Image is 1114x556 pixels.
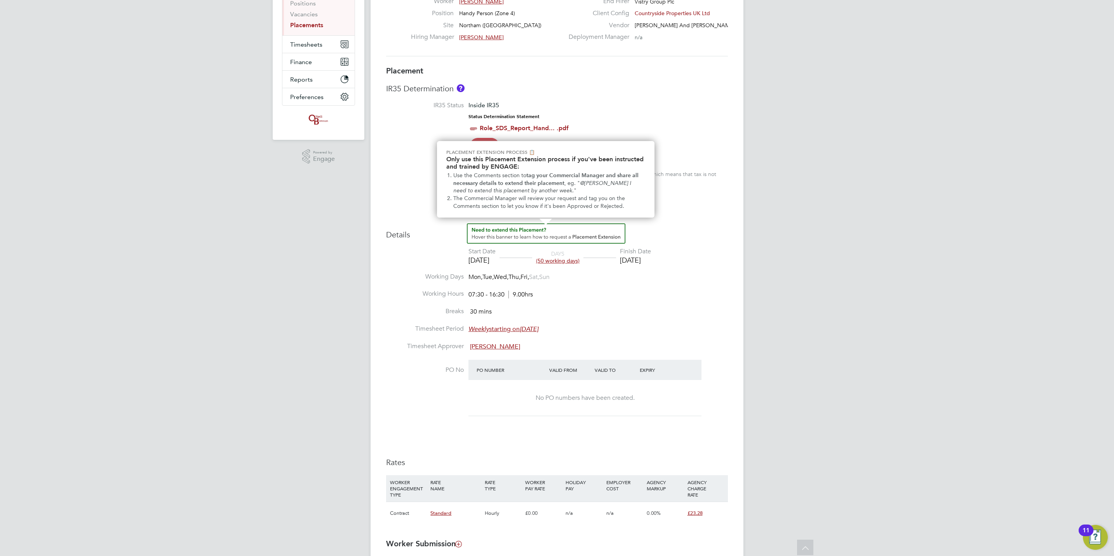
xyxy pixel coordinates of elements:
[529,273,539,281] span: Sat,
[313,149,335,156] span: Powered by
[604,475,645,495] div: EMPLOYER COST
[635,34,642,41] span: n/a
[290,58,312,66] span: Finance
[386,141,464,150] label: IR35 Risk
[468,291,533,299] div: 07:30 - 16:30
[468,101,499,109] span: Inside IR35
[508,291,533,298] span: 9.00hrs
[574,187,576,194] span: "
[446,155,645,170] h2: Only use this Placement Extension process if you've been instructed and trained by ENGAGE:
[430,510,451,516] span: Standard
[620,247,651,256] div: Finish Date
[520,325,538,333] em: [DATE]
[564,21,629,30] label: Vendor
[290,41,322,48] span: Timesheets
[290,21,323,29] a: Placements
[523,502,564,525] div: £0.00
[307,113,330,126] img: oneillandbrennan-logo-retina.png
[536,257,580,264] span: (50 working days)
[520,273,529,281] span: Fri,
[508,273,520,281] span: Thu,
[453,172,640,186] strong: tag your Commercial Manager and share all necessary details to extend their placement
[593,363,638,377] div: Valid To
[386,342,464,350] label: Timesheet Approver
[564,180,580,186] span: , eg. "
[606,510,614,516] span: n/a
[453,195,645,210] li: The Commercial Manager will review your request and tag you on the Comments section to let you kn...
[457,84,465,92] button: About IR35
[468,325,489,333] em: Weekly
[453,172,526,179] span: Use the Comments section to
[411,21,454,30] label: Site
[386,290,464,298] label: Working Hours
[647,510,661,516] span: 0.00%
[386,223,728,240] h3: Details
[480,124,569,132] a: Role_SDS_Report_Hand... .pdf
[459,34,504,41] span: [PERSON_NAME]
[290,10,318,18] a: Vacancies
[453,180,633,194] em: @[PERSON_NAME] I need to extend this placement by another week.
[468,325,538,333] span: starting on
[468,256,496,265] div: [DATE]
[470,343,520,350] span: [PERSON_NAME]
[386,273,464,281] label: Working Days
[476,394,694,402] div: No PO numbers have been created.
[313,156,335,162] span: Engage
[386,539,461,548] b: Worker Submission
[411,33,454,41] label: Hiring Manager
[282,113,355,126] a: Go to home page
[1083,525,1108,550] button: Open Resource Center, 11 new notifications
[386,457,728,467] h3: Rates
[482,273,494,281] span: Tue,
[470,308,492,315] span: 30 mins
[468,247,496,256] div: Start Date
[388,475,428,502] div: WORKER ENGAGEMENT TYPE
[386,66,423,75] b: Placement
[459,10,515,17] span: Handy Person (Zone 4)
[428,475,482,495] div: RATE NAME
[446,149,645,155] p: Placement Extension Process 📋
[386,366,464,374] label: PO No
[386,325,464,333] label: Timesheet Period
[686,475,726,502] div: AGENCY CHARGE RATE
[290,76,313,83] span: Reports
[467,223,625,244] button: How to extend a Placement?
[645,475,685,495] div: AGENCY MARKUP
[547,363,593,377] div: Valid From
[532,250,583,264] div: DAYS
[468,273,482,281] span: Mon,
[564,33,629,41] label: Deployment Manager
[523,475,564,495] div: WORKER PAY RATE
[635,22,778,29] span: [PERSON_NAME] And [PERSON_NAME] Construction Li…
[483,475,523,495] div: RATE TYPE
[635,10,710,17] span: Countryside Properties UK Ltd
[566,510,573,516] span: n/a
[290,93,324,101] span: Preferences
[459,22,541,29] span: Northam ([GEOGRAPHIC_DATA])
[388,502,428,525] div: Contract
[386,84,728,94] h3: IR35 Determination
[638,363,683,377] div: Expiry
[386,101,464,110] label: IR35 Status
[483,502,523,525] div: Hourly
[620,256,651,265] div: [DATE]
[475,363,547,377] div: PO Number
[411,9,454,17] label: Position
[468,114,540,119] strong: Status Determination Statement
[564,475,604,495] div: HOLIDAY PAY
[437,141,654,218] div: Need to extend this Placement? Hover this banner.
[386,307,464,315] label: Breaks
[1083,530,1090,540] div: 11
[470,138,499,153] span: High
[688,510,703,516] span: £23.28
[494,273,508,281] span: Wed,
[539,273,550,281] span: Sun
[564,9,629,17] label: Client Config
